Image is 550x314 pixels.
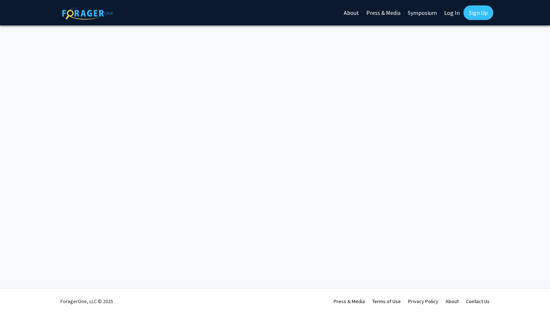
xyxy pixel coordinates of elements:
img: ForagerOne Logo [62,7,113,20]
a: Contact Us [466,298,490,305]
a: Privacy Policy [408,298,438,305]
a: Terms of Use [372,298,401,305]
div: ForagerOne, LLC © 2025 [60,289,113,314]
a: Sign Up [463,5,493,20]
a: About [446,298,459,305]
a: Press & Media [334,298,365,305]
